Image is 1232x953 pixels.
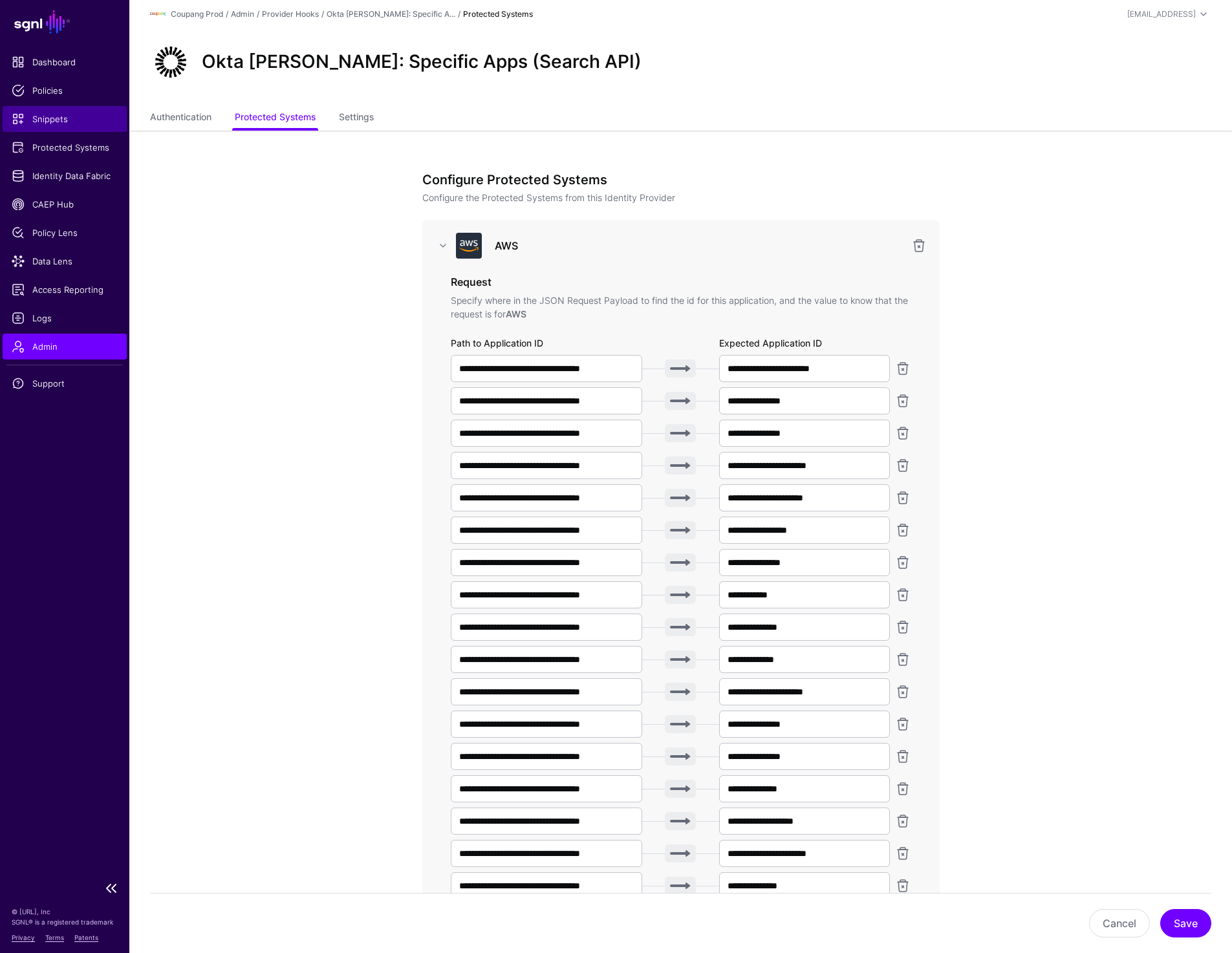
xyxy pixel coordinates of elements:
[12,84,118,97] span: Policies
[12,198,118,211] span: CAEP Hub
[12,340,118,353] span: Admin
[339,106,374,131] a: Settings
[12,141,118,154] span: Protected Systems
[719,336,822,350] label: Expected Application ID
[451,336,543,350] label: Path to Application ID
[171,9,223,19] a: Coupang Prod
[1160,909,1211,937] button: Save
[235,106,316,131] a: Protected Systems
[254,8,262,20] div: /
[74,934,98,941] a: Patents
[327,9,455,19] a: Okta [PERSON_NAME]: Specific A...
[12,112,118,125] span: Snippets
[12,917,118,927] p: SGNL® is a registered trademark
[150,41,191,83] img: svg+xml;base64,PHN2ZyB3aWR0aD0iNjQiIGhlaWdodD0iNjQiIHZpZXdCb3g9IjAgMCA2NCA2NCIgZmlsbD0ibm9uZSIgeG...
[12,377,118,390] span: Support
[1089,909,1150,937] button: Cancel
[12,169,118,182] span: Identity Data Fabric
[12,906,118,917] p: © [URL], Inc
[45,934,64,941] a: Terms
[12,283,118,296] span: Access Reporting
[455,8,463,20] div: /
[3,191,127,217] a: CAEP Hub
[12,226,118,239] span: Policy Lens
[3,334,127,359] a: Admin
[3,134,127,160] a: Protected Systems
[3,106,127,132] a: Snippets
[12,312,118,325] span: Logs
[451,294,911,321] p: Specify where in the JSON Request Payload to find the id for this application, and the value to k...
[422,191,940,204] p: Configure the Protected Systems from this Identity Provider
[3,220,127,246] a: Policy Lens
[3,248,127,274] a: Data Lens
[3,49,127,75] a: Dashboard
[12,934,35,941] a: Privacy
[451,274,911,290] h3: Request
[12,255,118,268] span: Data Lens
[456,233,482,259] img: svg+xml;base64,PHN2ZyB3aWR0aD0iNjQiIGhlaWdodD0iNjQiIHZpZXdCb3g9IjAgMCA2NCA2NCIgZmlsbD0ibm9uZSIgeG...
[3,277,127,303] a: Access Reporting
[506,308,526,319] strong: AWS
[1127,8,1196,20] div: [EMAIL_ADDRESS]
[202,51,642,73] h2: Okta [PERSON_NAME]: Specific Apps (Search API)
[223,8,231,20] div: /
[150,6,166,22] img: svg+xml;base64,PHN2ZyBpZD0iTG9nbyIgeG1sbnM9Imh0dHA6Ly93d3cudzMub3JnLzIwMDAvc3ZnIiB3aWR0aD0iMTIxLj...
[495,238,903,253] h3: AWS
[12,56,118,69] span: Dashboard
[3,305,127,331] a: Logs
[422,172,940,187] h3: Configure Protected Systems
[3,163,127,189] a: Identity Data Fabric
[3,78,127,103] a: Policies
[463,9,533,19] strong: Protected Systems
[150,106,211,131] a: Authentication
[231,9,254,19] a: Admin
[262,9,319,19] a: Provider Hooks
[319,8,327,20] div: /
[8,8,122,36] a: SGNL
